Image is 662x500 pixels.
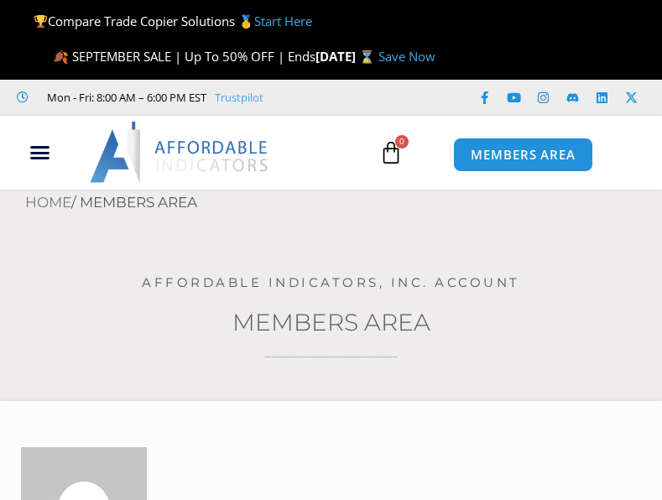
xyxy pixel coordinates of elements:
a: 0 [354,128,428,177]
a: Members Area [232,308,430,336]
span: 0 [395,135,409,148]
a: Trustpilot [215,87,263,107]
img: LogoAI | Affordable Indicators – NinjaTrader [90,122,270,182]
a: MEMBERS AREA [453,138,593,172]
a: Start Here [254,13,312,29]
img: 🏆 [34,15,47,28]
span: 🍂 SEPTEMBER SALE | Up To 50% OFF | Ends [53,48,315,65]
a: Save Now [378,48,435,65]
a: Affordable Indicators, Inc. Account [142,274,520,290]
strong: [DATE] ⌛ [315,48,378,65]
div: Menu Toggle [8,137,73,169]
nav: Breadcrumb [25,190,662,216]
a: Home [25,194,71,211]
span: Compare Trade Copier Solutions 🥇 [34,13,312,29]
span: MEMBERS AREA [471,148,576,161]
span: Mon - Fri: 8:00 AM – 6:00 PM EST [43,87,206,107]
